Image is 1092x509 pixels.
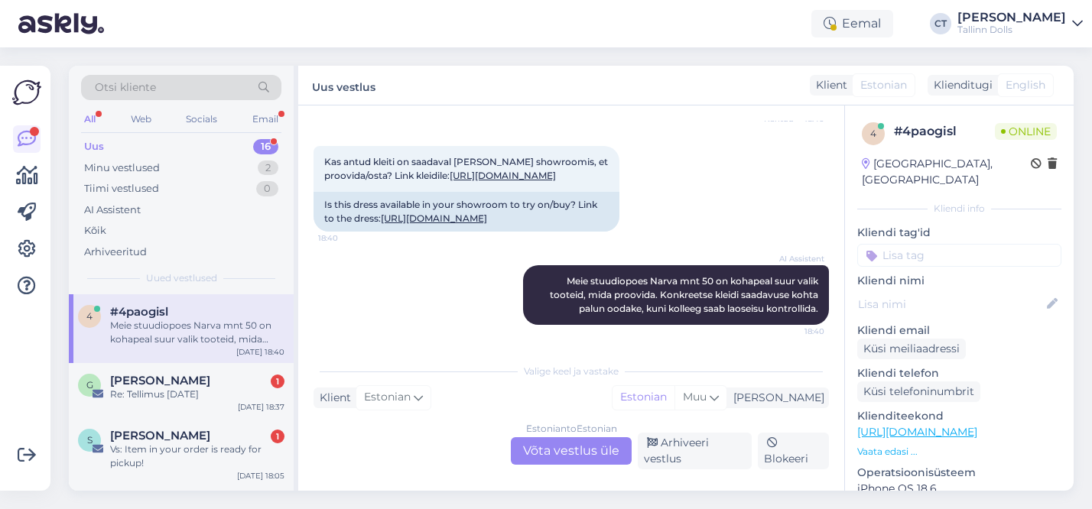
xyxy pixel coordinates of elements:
span: S [87,434,93,446]
div: [DATE] 18:37 [238,401,284,413]
p: Kliendi email [857,323,1061,339]
p: Kliendi nimi [857,273,1061,289]
span: 18:40 [767,326,824,337]
div: 1 [271,430,284,443]
span: 18:40 [318,232,375,244]
div: Arhiveeritud [84,245,147,260]
a: [PERSON_NAME]Tallinn Dolls [957,11,1083,36]
span: G [86,379,93,391]
div: AI Assistent [84,203,141,218]
div: Minu vestlused [84,160,160,176]
div: Tiimi vestlused [84,181,159,196]
span: 4 [870,128,876,139]
span: Uued vestlused [146,271,217,285]
p: Operatsioonisüsteem [857,465,1061,481]
div: [PERSON_NAME] [957,11,1066,24]
p: Klienditeekond [857,408,1061,424]
div: Küsi telefoninumbrit [857,381,980,402]
p: Kliendi tag'id [857,225,1061,241]
div: Re: Tellimus [DATE] [110,387,284,401]
span: #4paogisl [110,305,168,319]
div: Klienditugi [928,77,993,93]
span: English [1006,77,1045,93]
div: 2 [258,160,278,176]
input: Lisa tag [857,244,1061,267]
span: Kas antud kleiti on saadaval [PERSON_NAME] showroomis, et proovida/osta? Link kleidile: [324,156,610,181]
div: Uus [84,139,104,154]
div: Võta vestlus üle [511,437,632,465]
div: Valige keel ja vastake [314,365,829,378]
div: 16 [253,139,278,154]
span: Online [995,123,1057,140]
div: Estonian to Estonian [526,422,617,436]
input: Lisa nimi [858,296,1044,313]
span: Muu [683,390,707,404]
div: Socials [183,109,220,129]
div: Klient [314,390,351,406]
p: Kliendi telefon [857,365,1061,381]
label: Uus vestlus [312,75,375,96]
span: AI Assistent [767,253,824,264]
div: Meie stuudiopoes Narva mnt 50 on kohapeal suur valik tooteid, mida proovida. Konkreetse kleidi sa... [110,319,284,346]
p: Vaata edasi ... [857,445,1061,459]
div: [DATE] 18:40 [236,346,284,358]
div: Küsi meiliaadressi [857,339,966,359]
div: Klient [810,77,847,93]
div: Blokeeri [758,433,829,469]
div: Tallinn Dolls [957,24,1066,36]
span: Meie stuudiopoes Narva mnt 50 on kohapeal suur valik tooteid, mida proovida. Konkreetse kleidi sa... [550,275,821,314]
div: [GEOGRAPHIC_DATA], [GEOGRAPHIC_DATA] [862,156,1031,188]
div: 0 [256,181,278,196]
span: Greta Kalle [110,374,210,387]
div: CT [930,13,951,34]
div: Is this dress available in your showroom to try on/buy? Link to the dress: [314,192,619,232]
span: Estonian [364,389,411,406]
span: Estonian [860,77,907,93]
p: iPhone OS 18.6 [857,481,1061,497]
div: [PERSON_NAME] [727,390,824,406]
div: Vs: Item in your order is ready for pickup! [110,443,284,470]
div: [DATE] 18:05 [237,470,284,481]
span: Otsi kliente [95,79,156,96]
div: 1 [271,374,284,388]
div: # 4paogisl [894,122,995,141]
div: Web [128,109,154,129]
div: Kliendi info [857,202,1061,216]
span: 4 [86,310,93,322]
a: [URL][DOMAIN_NAME] [450,170,556,181]
span: Sigrid Harjo [110,429,210,443]
div: Email [249,109,281,129]
a: [URL][DOMAIN_NAME] [857,425,977,439]
img: Askly Logo [12,78,41,107]
div: Estonian [613,386,674,409]
div: Kõik [84,223,106,238]
div: All [81,109,99,129]
div: Arhiveeri vestlus [638,433,752,469]
a: [URL][DOMAIN_NAME] [381,212,487,224]
div: Eemal [811,10,893,37]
